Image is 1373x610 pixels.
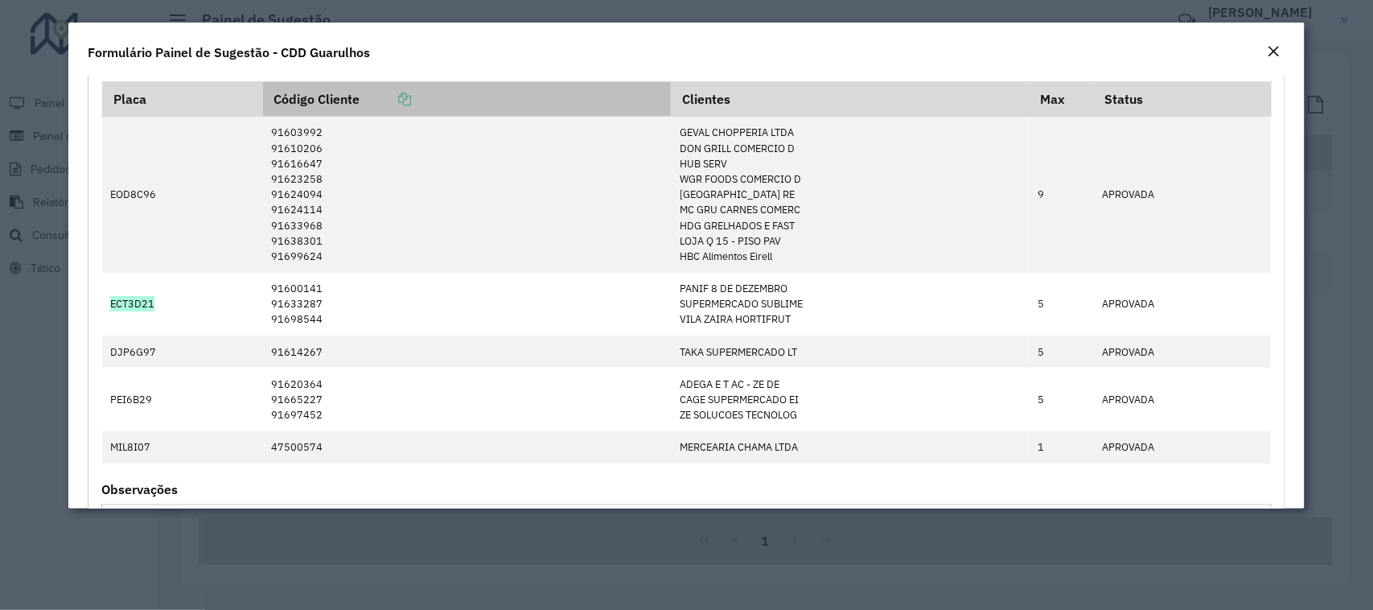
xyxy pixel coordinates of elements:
[102,117,263,273] td: EOD8C96
[263,368,672,431] td: 91620364 91665227 91697452
[360,91,411,107] a: Copiar
[1094,368,1271,431] td: APROVADA
[102,273,263,336] td: ECT3D21
[671,368,1029,431] td: ADEGA E T AC - ZE DE CAGE SUPERMERCADO EI ZE SOLUCOES TECNOLOG
[671,82,1029,117] th: Clientes
[671,431,1029,464] td: MERCEARIA CHAMA LTDA
[102,82,263,117] th: Placa
[671,117,1029,273] td: GEVAL CHOPPERIA LTDA DON GRILL COMERCIO D HUB SERV WGR FOODS COMERCIO D [GEOGRAPHIC_DATA] RE MC G...
[1094,336,1271,368] td: APROVADA
[102,431,263,464] td: MIL8I07
[1030,82,1094,117] th: Max
[1094,82,1271,117] th: Status
[1030,273,1094,336] td: 5
[102,368,263,431] td: PEI6B29
[1030,336,1094,368] td: 5
[263,117,672,273] td: 91603992 91610206 91616647 91623258 91624094 91624114 91633968 91638301 91699624
[1263,42,1285,63] button: Close
[101,480,178,499] label: Observações
[88,43,370,62] h4: Formulário Painel de Sugestão - CDD Guarulhos
[263,336,672,368] td: 91614267
[1268,45,1281,58] em: Fechar
[1030,117,1094,273] td: 9
[1094,431,1271,464] td: APROVADA
[1094,273,1271,336] td: APROVADA
[263,273,672,336] td: 91600141 91633287 91698544
[671,273,1029,336] td: PANIF 8 DE DEZEMBRO SUPERMERCADO SUBLIME VILA ZAIRA HORTIFRUT
[1030,368,1094,431] td: 5
[102,336,263,368] td: DJP6G97
[263,82,672,117] th: Código Cliente
[1094,117,1271,273] td: APROVADA
[671,336,1029,368] td: TAKA SUPERMERCADO LT
[263,431,672,464] td: 47500574
[1030,431,1094,464] td: 1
